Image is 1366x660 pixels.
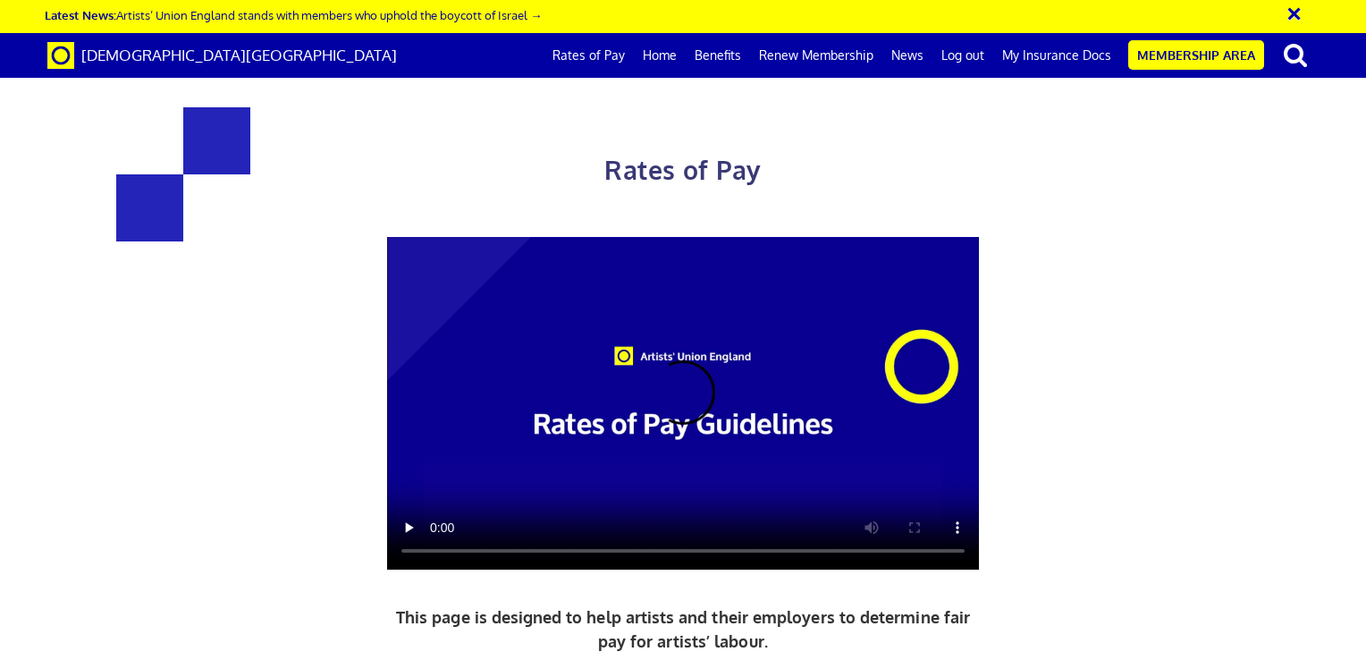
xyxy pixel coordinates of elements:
[932,33,993,78] a: Log out
[993,33,1120,78] a: My Insurance Docs
[750,33,882,78] a: Renew Membership
[45,7,116,22] strong: Latest News:
[1128,40,1264,70] a: Membership Area
[544,33,634,78] a: Rates of Pay
[81,46,397,64] span: [DEMOGRAPHIC_DATA][GEOGRAPHIC_DATA]
[882,33,932,78] a: News
[1268,36,1323,73] button: search
[634,33,686,78] a: Home
[34,33,410,78] a: Brand [DEMOGRAPHIC_DATA][GEOGRAPHIC_DATA]
[604,154,761,186] span: Rates of Pay
[45,7,542,22] a: Latest News:Artists’ Union England stands with members who uphold the boycott of Israel →
[686,33,750,78] a: Benefits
